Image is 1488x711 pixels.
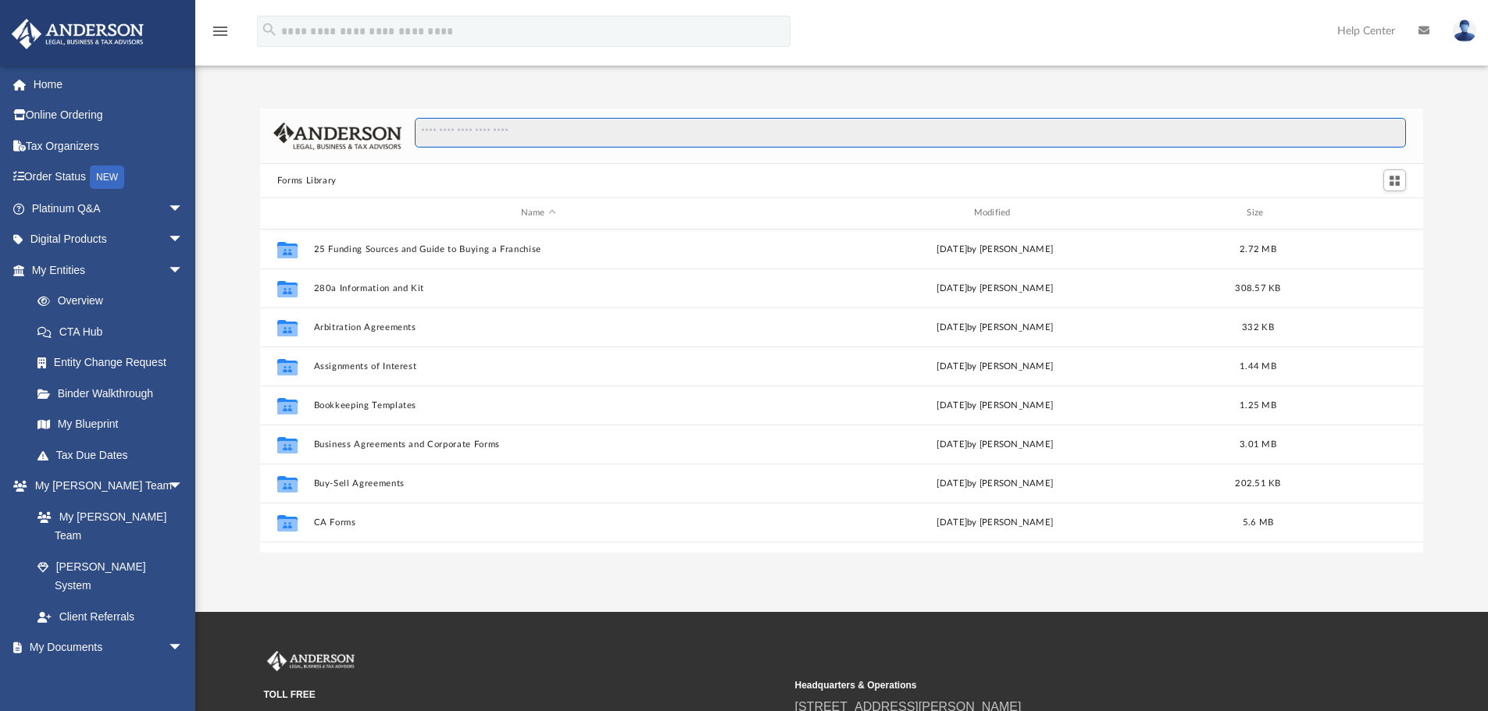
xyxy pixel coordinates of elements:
a: Home [11,69,207,100]
a: My Documentsarrow_drop_down [11,632,199,663]
a: Tax Due Dates [22,439,207,471]
div: NEW [90,165,124,189]
button: Assignments of Interest [313,361,763,371]
div: Modified [769,206,1219,220]
button: Arbitration Agreements [313,322,763,332]
span: 5.6 MB [1242,517,1273,526]
a: Client Referrals [22,601,199,632]
div: [DATE] by [PERSON_NAME] [770,359,1220,373]
button: 280a Information and Kit [313,283,763,293]
a: My [PERSON_NAME] Teamarrow_drop_down [11,471,199,502]
div: [DATE] by [PERSON_NAME] [770,398,1220,412]
div: [DATE] by [PERSON_NAME] [770,515,1220,529]
div: [DATE] by [PERSON_NAME] [770,281,1220,295]
i: search [261,21,278,38]
div: id [1296,206,1405,220]
a: My Entitiesarrow_drop_down [11,254,207,286]
span: arrow_drop_down [168,193,199,225]
a: Entity Change Request [22,347,207,379]
span: arrow_drop_down [168,254,199,286]
a: menu [211,30,230,41]
span: 1.44 MB [1240,361,1276,370]
a: CTA Hub [22,316,207,347]
input: Search files and folders [415,118,1406,148]
a: Tax Organizers [11,130,207,162]
a: [PERSON_NAME] System [22,551,199,601]
div: [DATE] by [PERSON_NAME] [770,476,1220,490]
a: My Blueprint [22,409,199,440]
img: Anderson Advisors Platinum Portal [264,651,358,671]
img: User Pic [1453,20,1476,42]
button: Switch to Grid View [1383,169,1407,191]
a: My [PERSON_NAME] Team [22,501,191,551]
button: Business Agreements and Corporate Forms [313,439,763,450]
small: TOLL FREE [264,688,784,702]
div: [DATE] by [PERSON_NAME] [770,437,1220,451]
span: 3.01 MB [1240,439,1276,448]
a: Order StatusNEW [11,162,207,194]
span: arrow_drop_down [168,471,199,503]
img: Anderson Advisors Platinum Portal [7,19,148,49]
div: grid [260,229,1424,553]
span: 2.72 MB [1240,244,1276,253]
button: Buy-Sell Agreements [313,478,763,489]
span: 1.25 MB [1240,400,1276,409]
span: 202.51 KB [1235,478,1280,487]
a: Digital Productsarrow_drop_down [11,224,207,255]
div: Size [1226,206,1289,220]
div: [DATE] by [PERSON_NAME] [770,242,1220,256]
div: [DATE] by [PERSON_NAME] [770,320,1220,334]
button: CA Forms [313,517,763,528]
span: arrow_drop_down [168,632,199,664]
div: Name [312,206,762,220]
small: Headquarters & Operations [795,678,1315,692]
a: Online Ordering [11,100,207,131]
i: menu [211,22,230,41]
span: 308.57 KB [1235,283,1280,292]
div: id [267,206,306,220]
span: arrow_drop_down [168,224,199,256]
a: Overview [22,286,207,317]
button: Forms Library [277,174,337,188]
a: Binder Walkthrough [22,378,207,409]
span: 332 KB [1242,322,1274,331]
button: 25 Funding Sources and Guide to Buying a Franchise [313,244,763,254]
a: Platinum Q&Aarrow_drop_down [11,193,207,224]
button: Bookkeeping Templates [313,400,763,411]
